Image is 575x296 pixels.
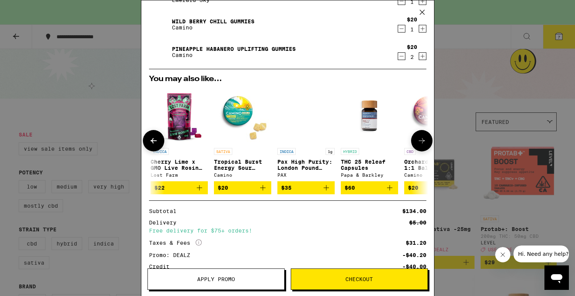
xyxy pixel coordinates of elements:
div: 1 [407,26,417,33]
p: Cherry Lime x GMO Live Rosin Chews [151,159,208,171]
span: $20 [218,185,228,191]
div: -$40.00 [402,264,426,269]
div: Papa & Barkley [341,172,398,177]
span: $22 [154,185,165,191]
div: Lost Farm [151,172,208,177]
img: Camino - Tropical Burst Energy Sour Gummies [214,87,271,144]
a: Open page for Cherry Lime x GMO Live Rosin Chews from Lost Farm [151,87,208,181]
div: Subtotal [149,208,182,214]
button: Decrement [398,52,405,60]
div: Credit [149,264,175,269]
p: Tropical Burst Energy Sour Gummies [214,159,271,171]
span: $20 [408,185,418,191]
img: Camino - Orchard Peach 1:1 Balance Sours Gummies [404,87,462,144]
p: Orchard Peach 1:1 Balance Sours Gummies [404,159,462,171]
div: $20 [407,44,417,50]
a: Open page for Tropical Burst Energy Sour Gummies from Camino [214,87,271,181]
div: Promo: DEALZ [149,252,196,258]
p: THC 25 Releaf Capsules [341,159,398,171]
div: Camino [214,172,271,177]
div: PAX [277,172,335,177]
button: Decrement [398,25,405,33]
img: Wild Berry Chill Gummies [149,14,170,35]
div: Taxes & Fees [149,239,202,246]
h2: You may also like... [149,75,426,83]
div: 2 [407,54,417,60]
div: -$40.20 [402,252,426,258]
div: Free delivery for $75+ orders! [149,228,426,233]
p: Pax High Purity: London Pound Cake - 1g [277,159,335,171]
iframe: Close message [495,247,510,262]
div: $134.00 [402,208,426,214]
button: Checkout [291,268,428,290]
button: Apply Promo [147,268,285,290]
div: Camino [404,172,462,177]
div: $20 [407,16,417,23]
a: Pineapple Habanero Uplifting Gummies [172,46,296,52]
div: $5.00 [409,220,426,225]
a: Open page for THC 25 Releaf Capsules from Papa & Barkley [341,87,398,181]
img: Pineapple Habanero Uplifting Gummies [149,41,170,63]
p: INDICA [277,148,296,155]
p: Camino [172,24,254,31]
span: Checkout [345,276,373,282]
p: SATIVA [214,148,232,155]
img: PAX - Pax High Purity: London Pound Cake - 1g [277,87,335,144]
p: Camino [172,52,296,58]
img: Lost Farm - Cherry Lime x GMO Live Rosin Chews [151,87,208,144]
button: Add to bag [404,181,462,194]
button: Add to bag [151,181,208,194]
div: Delivery [149,220,182,225]
iframe: Message from company [513,246,569,262]
img: Papa & Barkley - THC 25 Releaf Capsules [341,87,398,144]
button: Increment [419,25,426,33]
button: Add to bag [341,181,398,194]
iframe: Button to launch messaging window [544,265,569,290]
button: Add to bag [214,181,271,194]
a: Open page for Pax High Purity: London Pound Cake - 1g from PAX [277,87,335,181]
p: 1g [326,148,335,155]
span: Apply Promo [197,276,235,282]
a: Open page for Orchard Peach 1:1 Balance Sours Gummies from Camino [404,87,462,181]
span: $60 [345,185,355,191]
div: $31.20 [406,240,426,246]
p: CBD [404,148,416,155]
button: Increment [419,52,426,60]
p: INDICA [151,148,169,155]
button: Add to bag [277,181,335,194]
a: Wild Berry Chill Gummies [172,18,254,24]
p: HYBRID [341,148,359,155]
span: $35 [281,185,292,191]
